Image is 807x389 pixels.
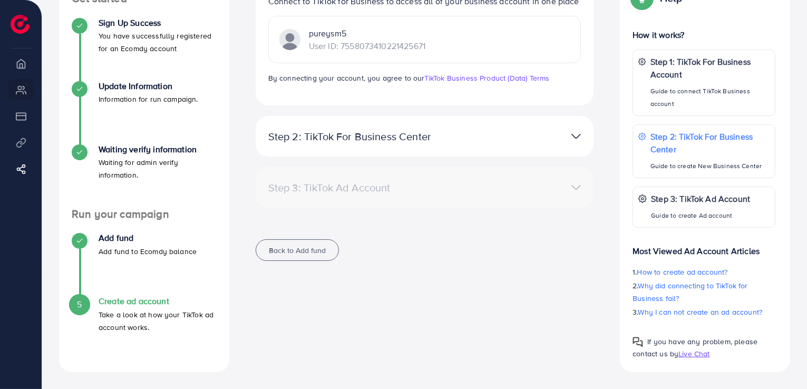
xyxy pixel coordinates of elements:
[678,348,709,359] span: Live Chat
[633,337,643,347] img: Popup guide
[637,267,728,277] span: How to create ad account?
[256,239,339,261] button: Back to Add fund
[99,245,197,258] p: Add fund to Ecomdy balance
[99,296,217,306] h4: Create ad account
[99,93,198,105] p: Information for run campaign.
[279,29,300,50] img: TikTok partner
[650,55,770,81] p: Step 1: TikTok For Business Account
[59,81,229,144] li: Update Information
[633,236,775,257] p: Most Viewed Ad Account Articles
[11,15,30,34] img: logo
[650,85,770,110] p: Guide to connect TikTok Business account
[99,308,217,334] p: Take a look at how your TikTok ad account works.
[59,144,229,208] li: Waiting verify information
[99,18,217,28] h4: Sign Up Success
[99,30,217,55] p: You have successfully registered for an Ecomdy account
[633,280,747,304] span: Why did connecting to TikTok for Business fail?
[762,342,799,381] iframe: Chat
[571,129,581,144] img: TikTok partner
[268,72,581,84] p: By connecting your account, you agree to our
[99,81,198,91] h4: Update Information
[650,130,770,155] p: Step 2: TikTok For Business Center
[651,209,750,222] p: Guide to create Ad account
[59,208,229,221] h4: Run your campaign
[59,18,229,81] li: Sign Up Success
[633,28,775,41] p: How it works?
[633,279,775,305] p: 2.
[99,156,217,181] p: Waiting for admin verify information.
[99,144,217,154] h4: Waiting verify information
[424,73,550,83] a: TikTok Business Product (Data) Terms
[99,233,197,243] h4: Add fund
[638,307,763,317] span: Why I can not create an ad account?
[269,245,326,256] span: Back to Add fund
[650,160,770,172] p: Guide to create New Business Center
[651,192,750,205] p: Step 3: TikTok Ad Account
[633,306,775,318] p: 3.
[633,266,775,278] p: 1.
[309,27,425,40] p: pureysm5
[59,233,229,296] li: Add fund
[633,336,757,359] span: If you have any problem, please contact us by
[268,130,471,143] p: Step 2: TikTok For Business Center
[77,298,82,310] span: 5
[59,296,229,359] li: Create ad account
[309,40,425,52] p: User ID: 7558073410221425671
